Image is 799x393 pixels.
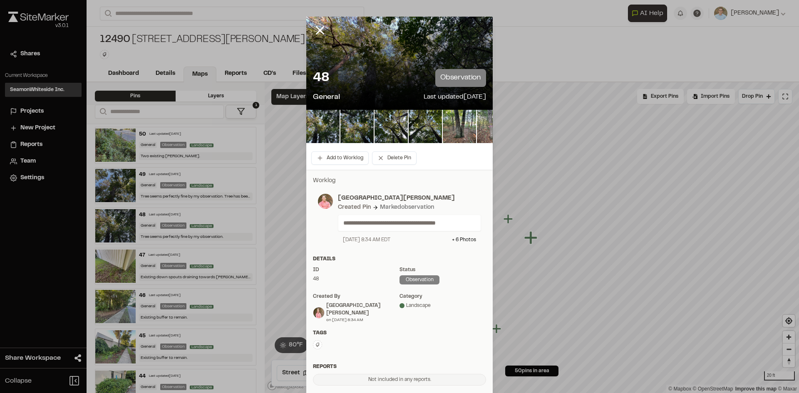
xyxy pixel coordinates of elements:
[306,110,340,143] img: file
[313,307,324,318] img: trentin herrington
[372,151,417,165] button: Delete Pin
[318,194,333,209] img: photo
[399,275,439,284] div: observation
[340,110,374,143] img: file
[338,194,481,203] p: [GEOGRAPHIC_DATA][PERSON_NAME]
[424,92,486,103] p: Last updated [DATE]
[313,329,486,337] div: Tags
[313,92,340,103] p: General
[409,110,442,143] img: file
[313,266,399,274] div: ID
[435,69,486,87] p: observation
[313,70,329,87] p: 48
[313,255,486,263] div: Details
[313,176,486,185] p: Worklog
[380,203,434,212] div: Marked observation
[313,275,399,283] div: 48
[399,293,486,300] div: category
[477,110,510,143] img: file
[313,374,486,386] div: Not included in any reports.
[313,363,486,371] div: Reports
[443,110,476,143] img: file
[375,110,408,143] img: file
[326,302,399,317] div: [GEOGRAPHIC_DATA][PERSON_NAME]
[311,151,369,165] button: Add to Worklog
[343,236,390,244] div: [DATE] 8:34 AM EDT
[399,266,486,274] div: Status
[313,293,399,300] div: Created by
[399,302,486,309] div: Landscape
[338,203,371,212] div: Created Pin
[452,236,476,244] div: + 6 Photo s
[326,317,399,323] div: on [DATE] 8:34 AM
[313,340,322,349] button: Edit Tags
